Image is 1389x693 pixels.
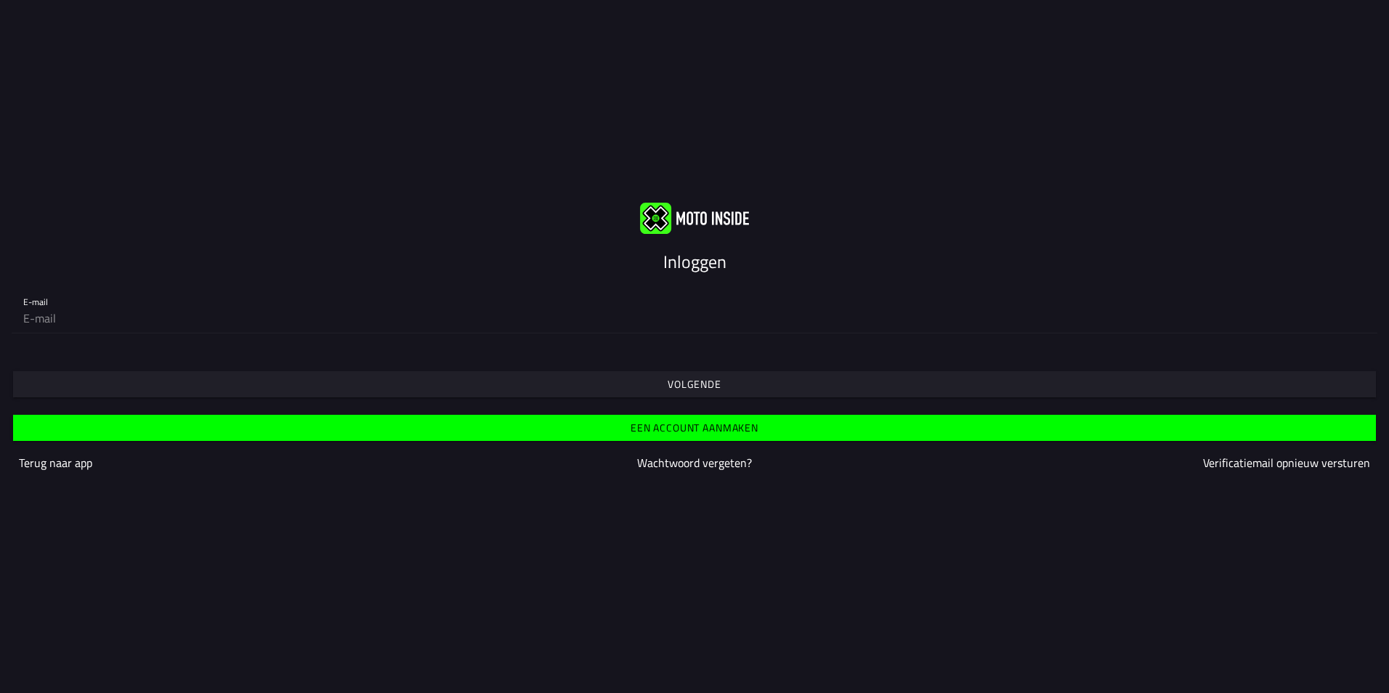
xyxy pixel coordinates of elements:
ion-button: Een account aanmaken [13,415,1376,441]
ion-text: Volgende [668,379,721,389]
ion-text: Inloggen [663,248,726,275]
input: E-mail [23,304,1366,333]
a: Terug naar app [19,454,92,471]
a: Verificatiemail opnieuw versturen [1203,454,1370,471]
a: Wachtwoord vergeten? [637,454,752,471]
